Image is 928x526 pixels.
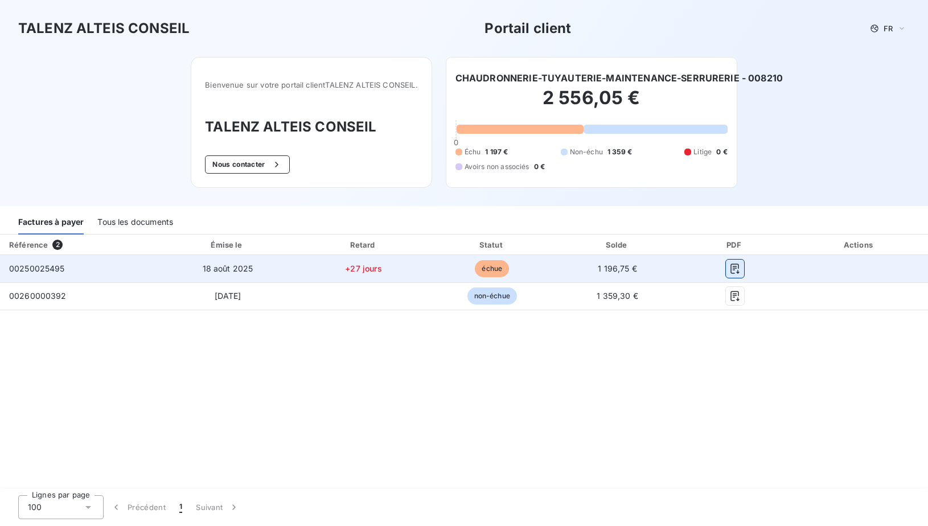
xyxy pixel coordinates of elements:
button: 1 [173,495,189,519]
span: 100 [28,502,42,513]
div: Référence [9,240,48,249]
span: Litige [693,147,712,157]
h3: TALENZ ALTEIS CONSEIL [205,117,417,137]
span: 00250025495 [9,264,65,273]
span: [DATE] [215,291,241,301]
span: 0 € [716,147,727,157]
span: 00260000392 [9,291,67,301]
span: Non-échu [570,147,603,157]
button: Nous contacter [205,155,289,174]
h6: CHAUDRONNERIE-TUYAUTERIE-MAINTENANCE-SERRURERIE - 008210 [455,71,783,85]
div: Factures à payer [18,211,84,235]
div: Actions [793,239,926,250]
span: 1 359 € [607,147,632,157]
h3: Portail client [484,18,571,39]
span: 2 [52,240,63,250]
span: Bienvenue sur votre portail client TALENZ ALTEIS CONSEIL . [205,80,417,89]
div: PDF [681,239,788,250]
button: Précédent [104,495,173,519]
span: 1 359,30 € [597,291,638,301]
span: FR [884,24,893,33]
span: Avoirs non associés [465,162,529,172]
span: non-échue [467,287,517,305]
div: Solde [558,239,677,250]
div: Retard [301,239,426,250]
div: Émise le [159,239,297,250]
span: 1 197 € [485,147,508,157]
div: Statut [431,239,553,250]
button: Suivant [189,495,247,519]
div: Tous les documents [97,211,173,235]
span: 0 € [534,162,545,172]
span: +27 jours [345,264,381,273]
span: Échu [465,147,481,157]
h2: 2 556,05 € [455,87,728,121]
span: échue [475,260,509,277]
span: 18 août 2025 [203,264,253,273]
span: 0 [454,138,458,147]
span: 1 [179,502,182,513]
span: 1 196,75 € [598,264,637,273]
h3: TALENZ ALTEIS CONSEIL [18,18,190,39]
